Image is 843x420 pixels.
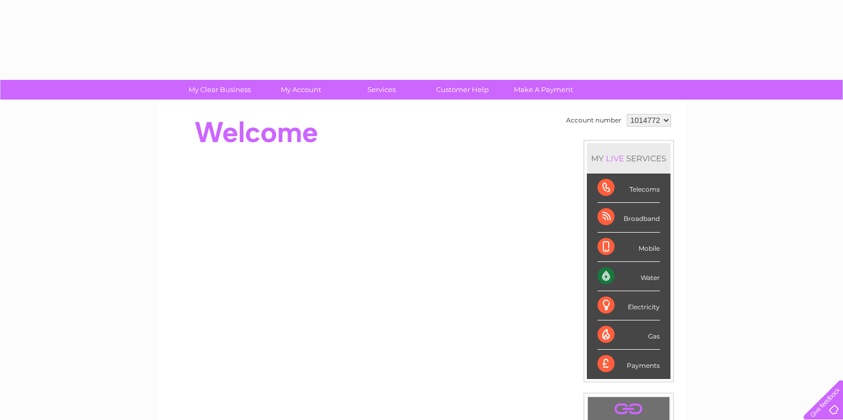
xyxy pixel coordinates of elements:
div: Payments [598,350,660,378]
a: Customer Help [419,80,506,100]
a: Make A Payment [500,80,587,100]
div: Telecoms [598,174,660,203]
div: MY SERVICES [587,143,670,174]
a: My Clear Business [176,80,264,100]
a: Services [338,80,425,100]
div: Gas [598,320,660,350]
div: LIVE [604,153,626,163]
a: . [591,400,667,418]
td: Account number [563,111,624,129]
div: Electricity [598,291,660,320]
div: Broadband [598,203,660,232]
div: Water [598,262,660,291]
div: Mobile [598,233,660,262]
a: My Account [257,80,345,100]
